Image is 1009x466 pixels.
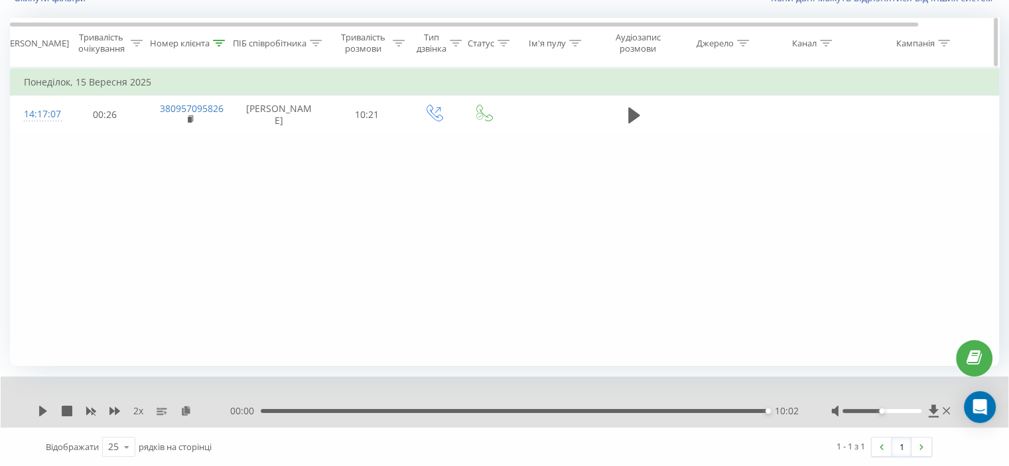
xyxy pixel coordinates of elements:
span: 00:00 [230,404,261,418]
a: 1 [892,437,911,456]
div: Статус [468,38,494,49]
span: 2 x [133,404,143,418]
div: 1 - 1 з 1 [837,439,865,453]
div: Аудіозапис розмови [606,32,670,54]
td: [PERSON_NAME] [233,95,326,134]
a: 380957095826 [160,102,224,115]
div: Тип дзвінка [417,32,446,54]
span: рядків на сторінці [139,441,212,453]
div: Номер клієнта [150,38,210,49]
div: [PERSON_NAME] [2,38,69,49]
div: Open Intercom Messenger [964,391,996,423]
div: Джерело [697,38,734,49]
div: Кампанія [896,38,935,49]
span: 10:02 [774,404,798,418]
div: Accessibility label [766,408,771,414]
div: ПІБ співробітника [233,38,306,49]
span: Відображати [46,441,99,453]
div: Тривалість розмови [337,32,389,54]
td: 00:26 [64,95,147,134]
div: Канал [792,38,817,49]
td: 10:21 [326,95,409,134]
div: 25 [108,440,119,453]
div: Accessibility label [879,408,884,414]
div: 14:17:07 [24,101,50,127]
div: Тривалість очікування [75,32,127,54]
div: Ім'я пулу [529,38,566,49]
